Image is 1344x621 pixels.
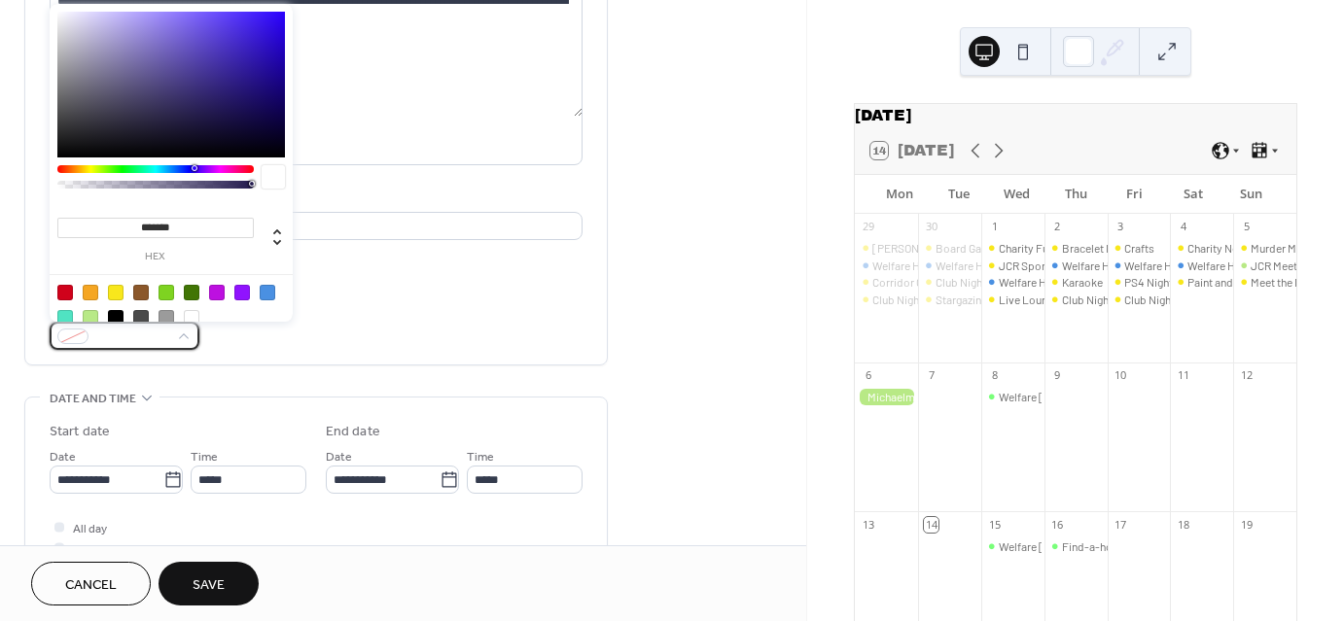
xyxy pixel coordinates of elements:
[936,292,987,308] div: Stargazing
[999,389,1075,405] div: Welfare [DATE]
[861,517,875,532] div: 13
[1050,368,1065,383] div: 9
[1239,220,1254,234] div: 5
[209,285,225,300] div: #BD10E0
[981,389,1044,405] div: Welfare Wednesday
[1062,258,1132,274] div: Welfare Hours
[1176,517,1190,532] div: 18
[1187,258,1257,274] div: Welfare Hours
[981,240,1044,257] div: Charity Fun-Run
[1239,517,1254,532] div: 19
[1108,258,1171,274] div: Welfare Hours
[133,310,149,326] div: #4A4A4A
[326,447,352,467] span: Date
[861,220,875,234] div: 29
[184,285,199,300] div: #417505
[1114,220,1128,234] div: 3
[1044,274,1108,291] div: Karaoke
[918,240,981,257] div: Board Games
[133,285,149,300] div: #8B572A
[861,368,875,383] div: 6
[83,285,98,300] div: #F5A623
[1239,368,1254,383] div: 12
[1050,220,1065,234] div: 2
[1163,175,1221,214] div: Sat
[1108,240,1171,257] div: Crafts
[73,539,153,560] span: Show date only
[999,538,1075,555] div: Welfare [DATE]
[65,575,117,596] span: Cancel
[981,538,1044,555] div: Welfare Wednesday
[988,175,1046,214] div: Wed
[326,422,380,442] div: End date
[872,274,950,291] div: Corridor Games
[260,285,275,300] div: #4A90E2
[108,285,124,300] div: #F8E71C
[1062,292,1227,308] div: Club Night - [GEOGRAPHIC_DATA]
[1062,538,1221,555] div: Find-a-housemate Paint and Sip
[159,562,259,605] button: Save
[981,258,1044,274] div: JCR Sports and Societies Fair
[159,285,174,300] div: #7ED321
[855,389,918,405] div: Michaelmas Begins
[1124,292,1205,308] div: Club Night - Loft
[159,310,174,326] div: #9B9B9B
[1114,517,1128,532] div: 17
[1050,517,1065,532] div: 16
[1233,258,1296,274] div: JCR Meeting I
[184,310,199,326] div: #FFFFFF
[1170,274,1233,291] div: Paint and Sip
[981,274,1044,291] div: Welfare Hours
[50,389,136,409] span: Date and time
[108,310,124,326] div: #000000
[1062,274,1103,291] div: Karaoke
[936,258,1006,274] div: Welfare Hours
[193,575,225,596] span: Save
[918,258,981,274] div: Welfare Hours
[83,310,98,326] div: #B8E986
[1233,274,1296,291] div: Meet the Mentors
[1062,240,1141,257] div: Bracelet Making
[936,240,1003,257] div: Board Games
[1114,368,1128,383] div: 10
[924,368,938,383] div: 7
[467,447,494,467] span: Time
[872,258,942,274] div: Welfare Hours
[31,562,151,605] button: Cancel
[981,292,1044,308] div: Live Lounge
[1124,240,1154,257] div: Crafts
[50,447,76,467] span: Date
[855,274,918,291] div: Corridor Games
[918,274,981,291] div: Club Night - Babylon
[924,517,938,532] div: 14
[191,447,218,467] span: Time
[855,240,918,257] div: Aidan's Wardrobe Opening
[1044,292,1108,308] div: Club Night - Klute
[1187,240,1322,257] div: Charity Netball Tournament
[1108,292,1171,308] div: Club Night - Loft
[1124,258,1194,274] div: Welfare Hours
[999,240,1078,257] div: Charity Fun-Run
[1187,274,1252,291] div: Paint and Sip
[872,292,923,308] div: Club Night
[918,292,981,308] div: Stargazing
[57,310,73,326] div: #50E3C2
[1251,258,1317,274] div: JCR Meeting I
[999,258,1146,274] div: JCR Sports and Societies Fair
[855,104,1296,127] div: [DATE]
[929,175,987,214] div: Tue
[1105,175,1163,214] div: Fri
[1046,175,1105,214] div: Thu
[936,274,1101,291] div: Club Night - [GEOGRAPHIC_DATA]
[999,274,1069,291] div: Welfare Hours
[1233,240,1296,257] div: Murder Mystery in the JCR
[1176,220,1190,234] div: 4
[1044,258,1108,274] div: Welfare Hours
[987,517,1002,532] div: 15
[1170,258,1233,274] div: Welfare Hours
[73,519,107,539] span: All day
[57,252,254,262] label: hex
[50,422,110,442] div: Start date
[234,285,250,300] div: #9013FE
[987,368,1002,383] div: 8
